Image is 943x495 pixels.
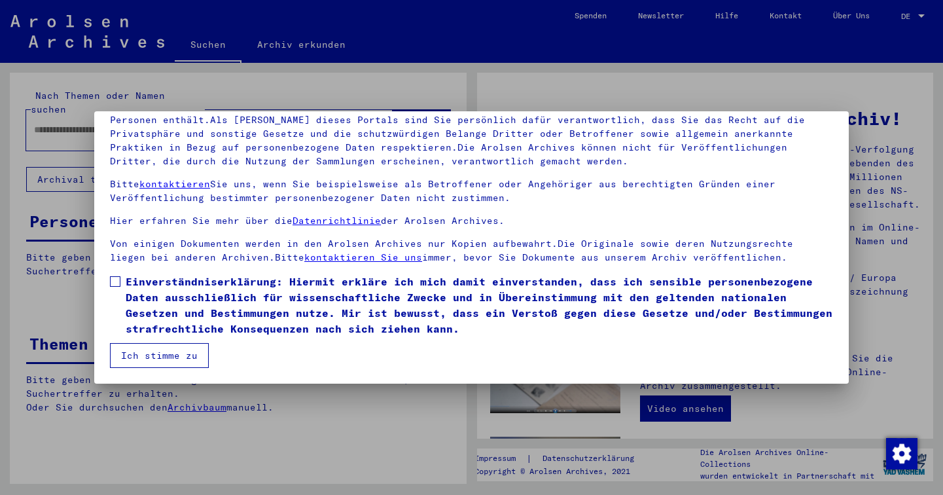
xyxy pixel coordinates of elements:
[886,438,917,469] img: Zustimmung ändern
[110,237,833,265] p: Von einigen Dokumenten werden in den Arolsen Archives nur Kopien aufbewahrt.Die Originale sowie d...
[110,177,833,205] p: Bitte Sie uns, wenn Sie beispielsweise als Betroffener oder Angehöriger aus berechtigten Gründen ...
[110,100,833,168] p: Bitte beachten Sie, dass dieses Portal über NS - Verfolgte sensible Daten zu identifizierten oder...
[110,214,833,228] p: Hier erfahren Sie mehr über die der Arolsen Archives.
[885,437,917,469] div: Zustimmung ändern
[304,251,422,263] a: kontaktieren Sie uns
[293,215,381,227] a: Datenrichtlinie
[139,178,210,190] a: kontaktieren
[126,274,833,337] span: Einverständniserklärung: Hiermit erkläre ich mich damit einverstanden, dass ich sensible personen...
[110,343,209,368] button: Ich stimme zu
